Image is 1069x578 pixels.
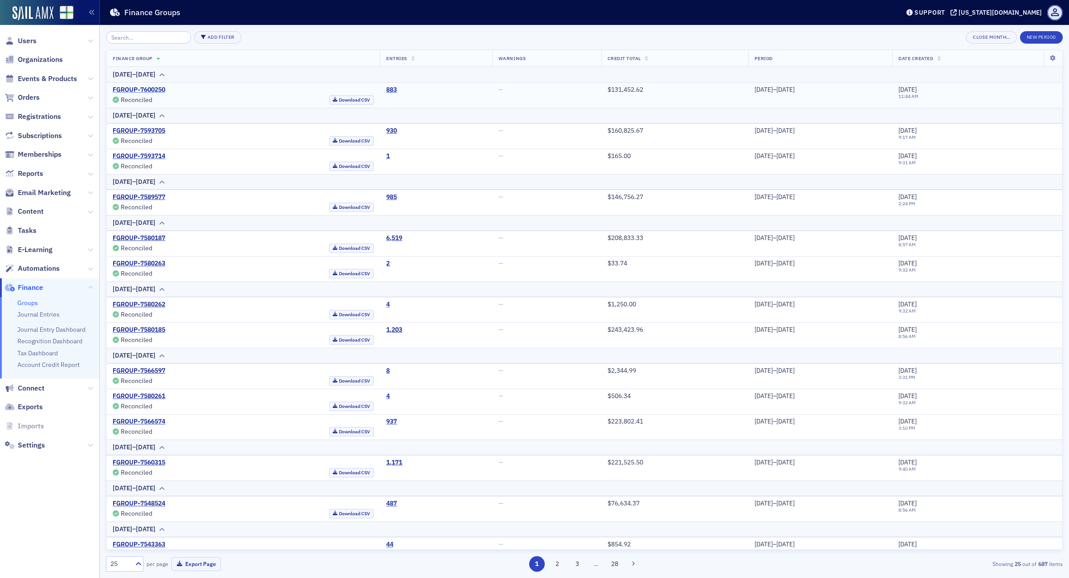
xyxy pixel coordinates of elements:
[898,507,916,513] time: 8:56 AM
[60,6,73,20] img: SailAMX
[898,458,917,466] span: [DATE]
[898,548,915,554] time: 7:02 PM
[898,267,916,273] time: 9:32 AM
[18,188,71,198] span: Email Marketing
[121,429,152,434] div: Reconciled
[121,164,152,169] div: Reconciled
[386,86,397,94] a: 883
[121,312,152,317] div: Reconciled
[898,466,916,472] time: 9:40 AM
[5,112,61,122] a: Registrations
[755,301,886,309] div: [DATE]–[DATE]
[498,259,503,267] span: —
[898,392,917,400] span: [DATE]
[194,31,241,44] button: Add Filter
[750,560,1063,568] div: Showing out of items
[898,399,916,406] time: 9:32 AM
[329,427,374,436] a: Download CSV
[5,421,44,431] a: Imports
[898,425,915,431] time: 3:10 PM
[329,244,374,253] a: Download CSV
[549,556,565,572] button: 2
[1020,31,1063,44] button: New Period
[113,525,155,534] div: [DATE]–[DATE]
[608,126,643,134] span: $160,825.67
[755,367,886,375] div: [DATE]–[DATE]
[18,383,45,393] span: Connect
[17,349,58,357] a: Tax Dashboard
[898,300,917,308] span: [DATE]
[898,193,917,201] span: [DATE]
[18,226,37,236] span: Tasks
[113,177,155,187] div: [DATE]–[DATE]
[386,127,397,135] a: 930
[5,188,71,198] a: Email Marketing
[18,93,40,102] span: Orders
[608,366,636,374] span: $2,344.99
[898,200,915,207] time: 2:24 PM
[386,326,402,334] div: 1,203
[5,226,37,236] a: Tasks
[121,205,152,210] div: Reconciled
[498,85,503,94] span: —
[386,193,397,201] a: 985
[5,383,45,393] a: Connect
[898,333,916,339] time: 8:56 AM
[386,260,390,268] a: 2
[18,150,61,159] span: Memberships
[498,55,526,61] span: Warnings
[608,85,643,94] span: $131,452.62
[113,193,165,201] a: FGROUP-7589577
[755,86,886,94] div: [DATE]–[DATE]
[755,392,886,400] div: [DATE]–[DATE]
[5,36,37,46] a: Users
[113,459,165,467] a: FGROUP-7560315
[121,511,152,516] div: Reconciled
[898,326,917,334] span: [DATE]
[5,264,60,273] a: Automations
[121,271,152,276] div: Reconciled
[329,136,374,146] a: Download CSV
[121,246,152,251] div: Reconciled
[1013,560,1022,568] strong: 25
[53,6,73,21] a: View Homepage
[898,499,917,507] span: [DATE]
[755,541,886,549] div: [DATE]–[DATE]
[386,418,397,426] a: 937
[113,218,155,228] div: [DATE]–[DATE]
[121,138,152,143] div: Reconciled
[898,134,916,140] time: 9:17 AM
[113,418,165,426] a: FGROUP-7566574
[121,404,152,409] div: Reconciled
[1047,5,1063,20] span: Profile
[386,459,402,467] div: 1,171
[498,392,503,400] span: —
[329,468,374,477] a: Download CSV
[12,6,53,20] img: SailAMX
[386,500,397,508] a: 487
[898,55,933,61] span: Date Created
[1036,560,1049,568] strong: 687
[608,417,643,425] span: $223,802.41
[5,440,45,450] a: Settings
[608,152,631,160] span: $165.00
[121,338,152,342] div: Reconciled
[329,310,374,319] a: Download CSV
[329,509,374,518] a: Download CSV
[898,152,917,160] span: [DATE]
[608,55,641,61] span: Credit Total
[386,234,402,242] div: 6,519
[914,8,945,16] div: Support
[386,152,390,160] a: 1
[121,379,152,383] div: Reconciled
[113,234,165,242] a: FGROUP-7580187
[147,560,168,568] label: per page
[5,55,63,65] a: Organizations
[386,301,390,309] div: 4
[966,31,1016,44] button: Close Month…
[18,112,61,122] span: Registrations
